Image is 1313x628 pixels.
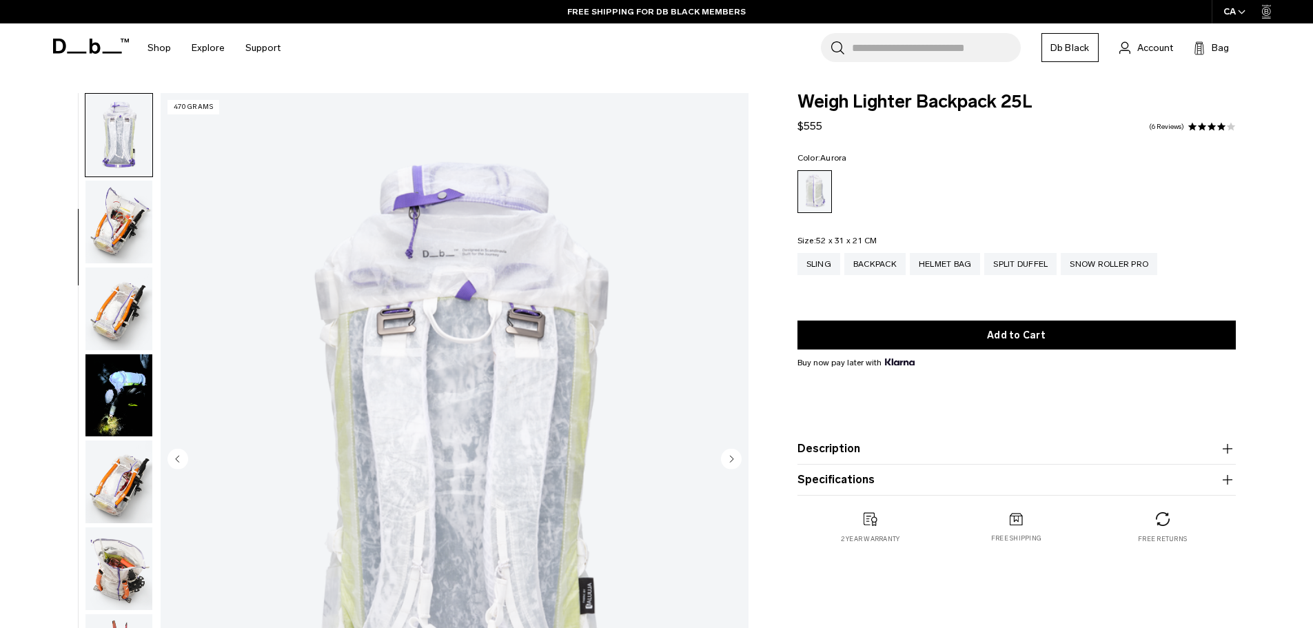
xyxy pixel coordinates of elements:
[797,253,840,275] a: Sling
[85,440,152,523] img: Weigh_Lighter_Backpack_25L_6.png
[85,267,153,351] button: Weigh_Lighter_Backpack_25L_5.png
[85,267,152,350] img: Weigh_Lighter_Backpack_25L_5.png
[797,321,1236,350] button: Add to Cart
[245,23,281,72] a: Support
[85,94,152,176] img: Weigh_Lighter_Backpack_25L_3.png
[1194,39,1229,56] button: Bag
[1138,534,1187,544] p: Free returns
[1149,123,1184,130] a: 6 reviews
[885,358,915,365] img: {"height" => 20, "alt" => "Klarna"}
[721,448,742,472] button: Next slide
[85,93,153,177] button: Weigh_Lighter_Backpack_25L_3.png
[167,448,188,472] button: Previous slide
[797,170,832,213] a: Aurora
[797,236,877,245] legend: Size:
[1137,41,1173,55] span: Account
[797,154,847,162] legend: Color:
[85,354,153,438] button: Weigh Lighter Backpack 25L Aurora
[85,354,152,437] img: Weigh Lighter Backpack 25L Aurora
[147,23,171,72] a: Shop
[85,440,153,524] button: Weigh_Lighter_Backpack_25L_6.png
[797,356,915,369] span: Buy now pay later with
[167,100,220,114] p: 470 grams
[1212,41,1229,55] span: Bag
[820,153,847,163] span: Aurora
[192,23,225,72] a: Explore
[1061,253,1157,275] a: Snow Roller Pro
[797,440,1236,457] button: Description
[844,253,906,275] a: Backpack
[910,253,981,275] a: Helmet Bag
[1041,33,1099,62] a: Db Black
[85,181,152,263] img: Weigh_Lighter_Backpack_25L_4.png
[85,527,153,611] button: Weigh_Lighter_Backpack_25L_7.png
[816,236,877,245] span: 52 x 31 x 21 CM
[85,180,153,264] button: Weigh_Lighter_Backpack_25L_4.png
[984,253,1057,275] a: Split Duffel
[137,23,291,72] nav: Main Navigation
[991,534,1041,543] p: Free shipping
[567,6,746,18] a: FREE SHIPPING FOR DB BLACK MEMBERS
[797,119,822,132] span: $555
[1119,39,1173,56] a: Account
[85,527,152,610] img: Weigh_Lighter_Backpack_25L_7.png
[797,93,1236,111] span: Weigh Lighter Backpack 25L
[841,534,900,544] p: 2 year warranty
[797,472,1236,488] button: Specifications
